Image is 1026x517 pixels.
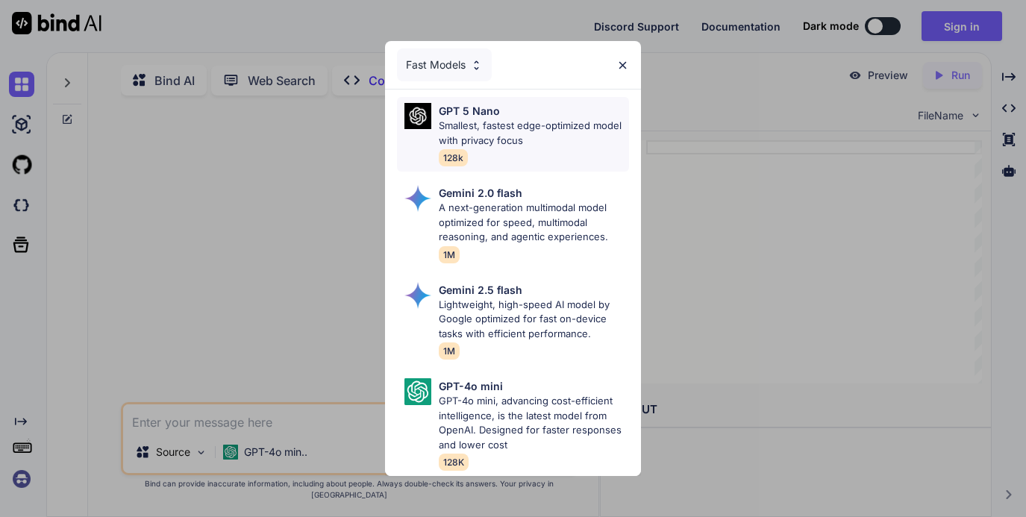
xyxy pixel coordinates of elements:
[404,103,431,129] img: Pick Models
[439,394,630,452] p: GPT-4o mini, advancing cost-efficient intelligence, is the latest model from OpenAI. Designed for...
[439,246,460,263] span: 1M
[439,149,468,166] span: 128k
[616,59,629,72] img: close
[439,282,522,298] p: Gemini 2.5 flash
[404,185,431,212] img: Pick Models
[439,342,460,360] span: 1M
[439,454,469,471] span: 128K
[439,103,500,119] p: GPT 5 Nano
[397,48,492,81] div: Fast Models
[439,119,630,148] p: Smallest, fastest edge-optimized model with privacy focus
[404,378,431,405] img: Pick Models
[439,378,503,394] p: GPT-4o mini
[470,59,483,72] img: Pick Models
[439,185,522,201] p: Gemini 2.0 flash
[404,282,431,309] img: Pick Models
[439,201,630,245] p: A next-generation multimodal model optimized for speed, multimodal reasoning, and agentic experie...
[439,298,630,342] p: Lightweight, high-speed AI model by Google optimized for fast on-device tasks with efficient perf...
